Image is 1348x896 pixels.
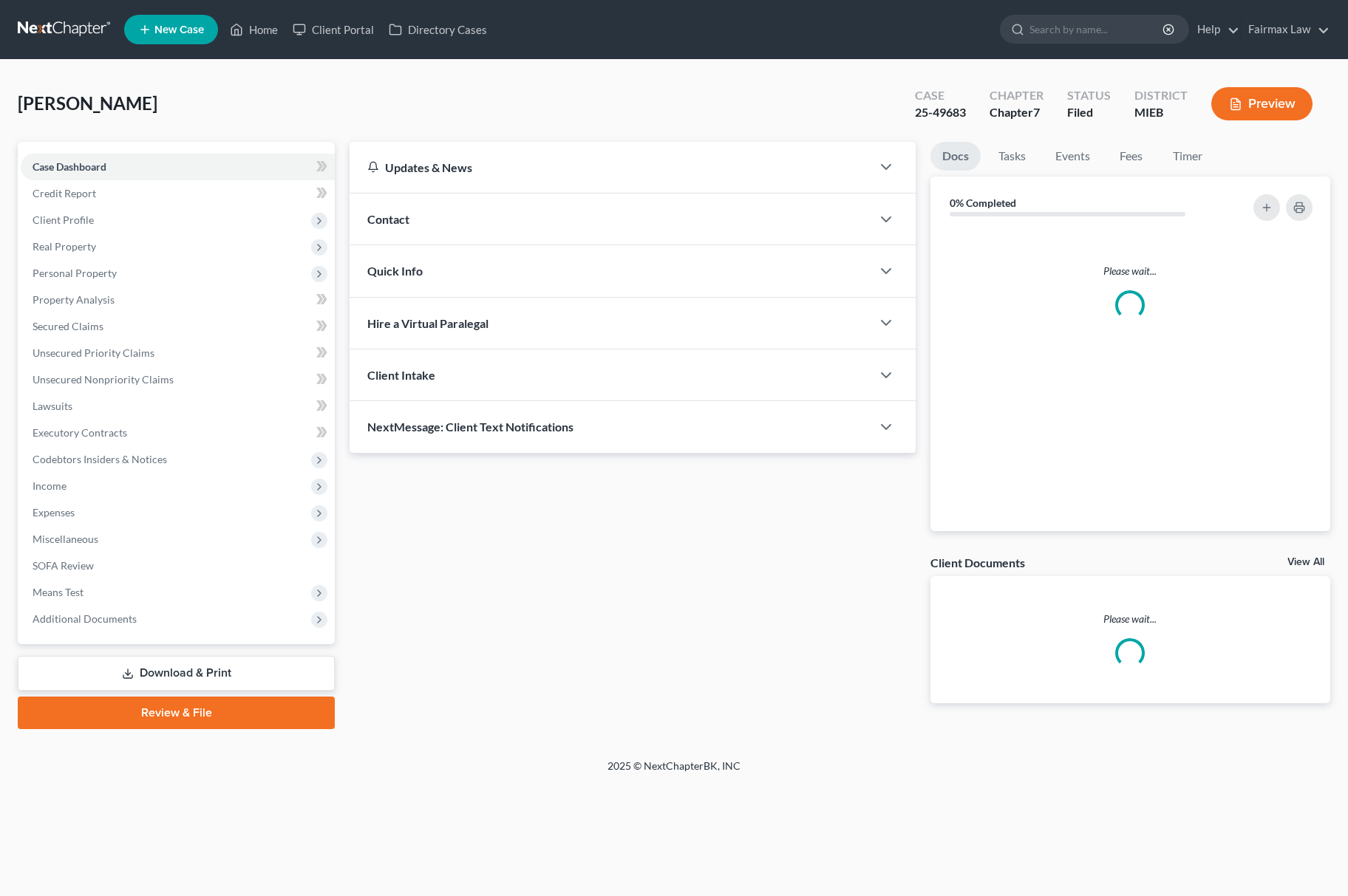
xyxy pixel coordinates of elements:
span: Case Dashboard [33,160,106,173]
div: 2025 © NextChapterBK, INC [253,759,1095,785]
p: Please wait... [930,612,1330,626]
a: Lawsuits [21,393,335,420]
a: View All [1287,557,1324,567]
div: Chapter [990,104,1044,121]
a: Property Analysis [21,287,335,313]
span: Executory Contracts [33,426,127,439]
a: Help [1190,16,1239,43]
span: Personal Property [33,267,117,279]
p: Please wait... [942,264,1318,278]
a: Download & Print [18,656,335,691]
div: 25-49683 [915,104,966,121]
a: Unsecured Priority Claims [21,340,335,366]
button: Preview [1211,87,1313,120]
a: Credit Report [21,180,335,207]
span: Additional Documents [33,612,137,625]
a: Unsecured Nonpriority Claims [21,366,335,393]
a: Docs [930,142,981,171]
span: Hire a Virtual Paralegal [367,316,489,330]
a: Fairmax Law [1241,16,1330,43]
span: Secured Claims [33,320,103,332]
a: Case Dashboard [21,154,335,180]
span: Means Test [33,586,84,598]
a: Secured Claims [21,313,335,340]
strong: 0% Completed [950,196,1016,209]
a: Tasks [987,142,1038,171]
a: Events [1044,142,1102,171]
span: New Case [154,24,204,35]
div: MIEB [1134,104,1188,121]
div: Status [1067,87,1111,104]
span: 7 [1033,105,1040,119]
span: Quick Info [367,264,423,278]
span: [PERSON_NAME] [18,92,157,114]
span: NextMessage: Client Text Notifications [367,420,573,434]
span: Contact [367,212,409,226]
a: Fees [1108,142,1155,171]
a: Home [222,16,285,43]
span: Lawsuits [33,400,72,412]
a: Directory Cases [381,16,494,43]
span: Client Intake [367,368,435,382]
span: Codebtors Insiders & Notices [33,453,167,465]
div: Filed [1067,104,1111,121]
a: SOFA Review [21,553,335,579]
span: Miscellaneous [33,533,98,545]
span: Income [33,479,67,492]
span: Client Profile [33,213,94,226]
a: Review & File [18,697,335,729]
div: Chapter [990,87,1044,104]
input: Search by name... [1029,16,1165,43]
div: Case [915,87,966,104]
span: Expenses [33,506,75,519]
a: Client Portal [285,16,381,43]
span: Real Property [33,240,96,253]
div: District [1134,87,1188,104]
a: Executory Contracts [21,420,335,446]
a: Timer [1161,142,1214,171]
div: Updates & News [367,160,854,175]
span: Property Analysis [33,293,115,306]
div: Client Documents [930,555,1025,570]
span: Unsecured Priority Claims [33,346,154,359]
span: Credit Report [33,187,96,199]
span: Unsecured Nonpriority Claims [33,373,174,386]
span: SOFA Review [33,559,94,572]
